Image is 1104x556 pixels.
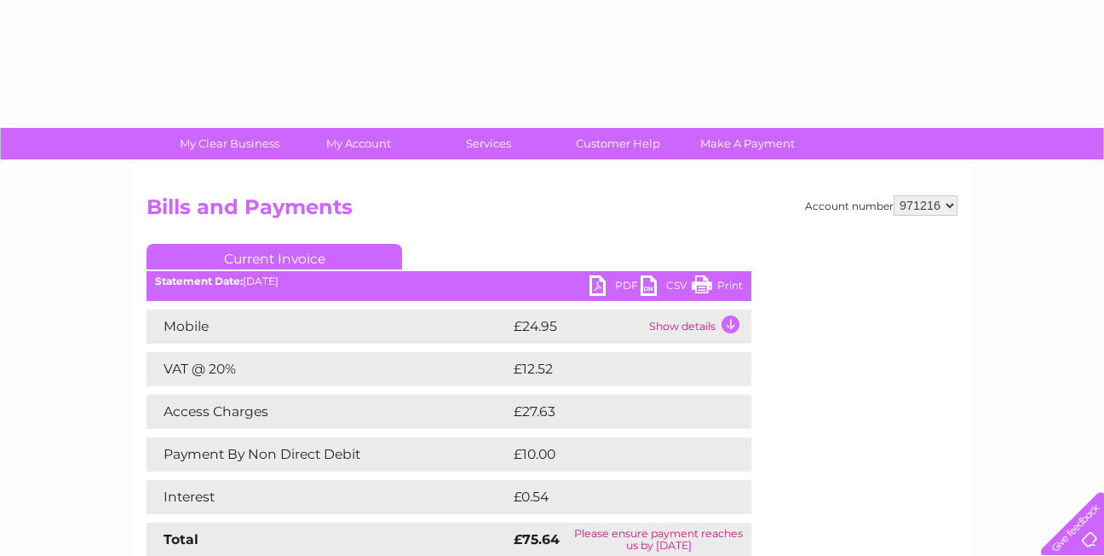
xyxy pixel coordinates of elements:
[509,352,715,386] td: £12.52
[289,128,429,159] a: My Account
[147,244,402,269] a: Current Invoice
[418,128,559,159] a: Services
[641,275,692,300] a: CSV
[509,395,716,429] td: £27.63
[509,480,711,514] td: £0.54
[147,275,751,287] div: [DATE]
[677,128,818,159] a: Make A Payment
[645,310,751,344] td: Show details
[159,128,300,159] a: My Clear Business
[692,275,743,300] a: Print
[509,437,716,472] td: £10.00
[164,531,198,547] strong: Total
[147,195,957,228] h2: Bills and Payments
[147,395,509,429] td: Access Charges
[155,275,243,287] b: Statement Date:
[147,310,509,344] td: Mobile
[509,310,645,344] td: £24.95
[147,437,509,472] td: Payment By Non Direct Debit
[589,275,641,300] a: PDF
[147,480,509,514] td: Interest
[514,531,560,547] strong: £75.64
[147,352,509,386] td: VAT @ 20%
[548,128,688,159] a: Customer Help
[805,195,957,216] div: Account number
